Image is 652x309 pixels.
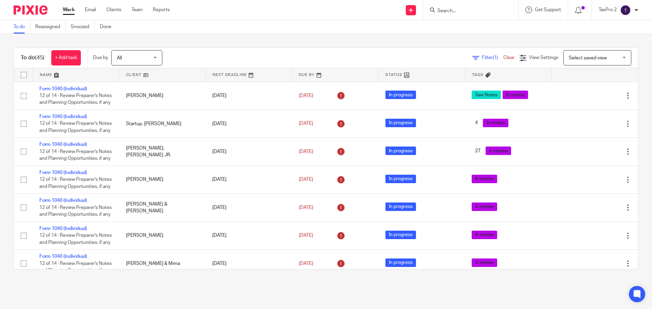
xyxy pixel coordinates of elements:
a: Form 1040 (Individual) [39,170,87,175]
img: svg%3E [620,5,631,16]
span: In review [472,231,497,239]
td: [PERSON_NAME] [119,221,206,249]
span: In progress [385,231,416,239]
td: [PERSON_NAME], [PERSON_NAME] JR. [119,138,206,166]
span: [DATE] [299,233,313,238]
span: 27 [472,147,484,155]
span: 12 of 14 · Review Preparer's Notes and Planning Opportunities, if any [39,261,112,273]
a: Clients [106,6,121,13]
img: Pixie [14,5,48,15]
td: [DATE] [205,166,292,193]
td: [DATE] [205,82,292,110]
span: In progress [385,147,416,155]
a: To do [14,20,30,34]
span: In review [486,147,511,155]
td: [PERSON_NAME] & [PERSON_NAME] [119,194,206,221]
td: [DATE] [205,110,292,137]
span: In progress [385,91,416,99]
span: Get Support [535,7,561,12]
span: Select saved view [569,56,607,60]
a: Form 1040 (Individual) [39,114,87,119]
span: [DATE] [299,205,313,210]
td: [PERSON_NAME] [119,166,206,193]
td: [DATE] [205,221,292,249]
span: (45) [35,55,44,60]
span: 12 of 14 · Review Preparer's Notes and Planning Opportunities, if any [39,149,112,161]
td: [PERSON_NAME] [119,82,206,110]
span: 12 of 14 · Review Preparer's Notes and Planning Opportunities, if any [39,205,112,217]
span: View Settings [529,55,558,60]
span: In progress [385,258,416,267]
span: In progress [385,175,416,183]
a: Form 1040 (Individual) [39,142,87,147]
span: 4 [472,119,481,127]
td: [DATE] [205,250,292,277]
a: Reassigned [35,20,66,34]
span: [DATE] [299,121,313,126]
p: Due by [93,54,108,61]
a: Form 1040 (Individual) [39,254,87,259]
a: Done [100,20,116,34]
a: Form 1040 (Individual) [39,198,87,203]
a: Clear [503,55,514,60]
span: All [117,56,122,60]
a: Email [85,6,96,13]
a: Form 1040 (Individual) [39,226,87,231]
span: See Notes [472,91,501,99]
span: [DATE] [299,93,313,98]
span: In review [503,91,528,99]
span: In review [483,119,508,127]
td: [PERSON_NAME] & Mima [119,250,206,277]
a: Form 1040 (Individual) [39,86,87,91]
span: (1) [493,55,498,60]
span: 12 of 14 · Review Preparer's Notes and Planning Opportunities, if any [39,121,112,133]
span: [DATE] [299,261,313,266]
span: Tags [472,73,484,77]
td: [DATE] [205,194,292,221]
td: Startup, [PERSON_NAME] [119,110,206,137]
input: Search [437,8,498,14]
h1: To do [21,54,44,61]
a: Work [63,6,75,13]
a: Team [131,6,143,13]
span: 12 of 14 · Review Preparer's Notes and Planning Opportunities, if any [39,93,112,105]
span: [DATE] [299,177,313,182]
span: Filter [482,55,503,60]
span: 12 of 14 · Review Preparer's Notes and Planning Opportunities, if any [39,233,112,245]
span: In review [472,258,497,267]
span: 12 of 14 · Review Preparer's Notes and Planning Opportunities, if any [39,177,112,189]
td: [DATE] [205,138,292,166]
span: In progress [385,119,416,127]
a: + Add task [51,50,81,65]
span: In progress [385,202,416,211]
p: TaxPro 2 [599,6,617,13]
a: Reports [153,6,170,13]
a: Snoozed [71,20,95,34]
span: In review [472,202,497,211]
span: [DATE] [299,149,313,154]
span: In review [472,175,497,183]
